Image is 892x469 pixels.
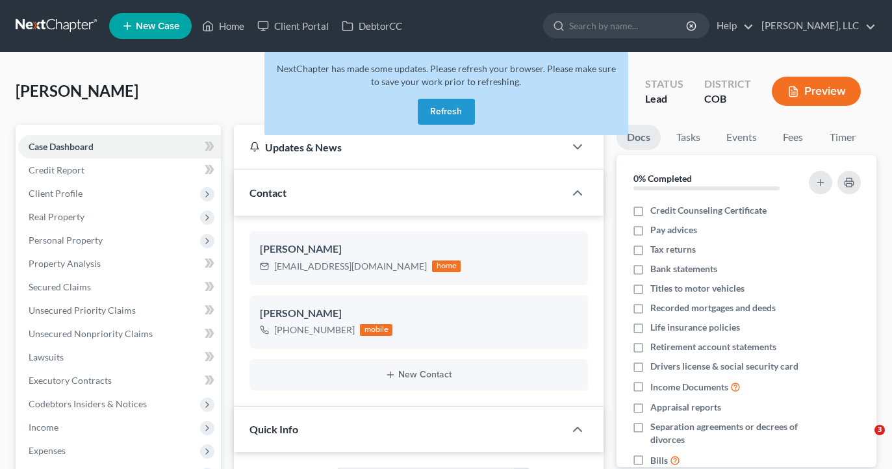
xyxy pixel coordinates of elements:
[650,321,740,334] span: Life insurance policies
[18,299,221,322] a: Unsecured Priority Claims
[18,252,221,275] a: Property Analysis
[29,305,136,316] span: Unsecured Priority Claims
[650,282,745,295] span: Titles to motor vehicles
[196,14,251,38] a: Home
[18,158,221,182] a: Credit Report
[710,14,754,38] a: Help
[18,369,221,392] a: Executory Contracts
[29,164,84,175] span: Credit Report
[249,186,287,199] span: Contact
[335,14,409,38] a: DebtorCC
[650,262,717,275] span: Bank statements
[18,275,221,299] a: Secured Claims
[645,77,683,92] div: Status
[617,125,661,150] a: Docs
[249,423,298,435] span: Quick Info
[772,77,861,106] button: Preview
[136,21,179,31] span: New Case
[29,375,112,386] span: Executory Contracts
[16,81,138,100] span: [PERSON_NAME]
[274,260,427,273] div: [EMAIL_ADDRESS][DOMAIN_NAME]
[29,351,64,362] span: Lawsuits
[650,340,776,353] span: Retirement account statements
[650,223,697,236] span: Pay advices
[704,77,751,92] div: District
[755,14,876,38] a: [PERSON_NAME], LLC
[29,211,84,222] span: Real Property
[277,63,616,87] span: NextChapter has made some updates. Please refresh your browser. Please make sure to save your wor...
[819,125,866,150] a: Timer
[874,425,885,435] span: 3
[360,324,392,336] div: mobile
[29,445,66,456] span: Expenses
[274,323,355,336] div: [PHONE_NUMBER]
[432,260,461,272] div: home
[29,141,94,152] span: Case Dashboard
[29,328,153,339] span: Unsecured Nonpriority Claims
[650,420,800,446] span: Separation agreements or decrees of divorces
[772,125,814,150] a: Fees
[29,258,101,269] span: Property Analysis
[848,425,879,456] iframe: Intercom live chat
[260,306,577,322] div: [PERSON_NAME]
[260,242,577,257] div: [PERSON_NAME]
[18,346,221,369] a: Lawsuits
[650,301,776,314] span: Recorded mortgages and deeds
[29,422,58,433] span: Income
[29,398,147,409] span: Codebtors Insiders & Notices
[18,135,221,158] a: Case Dashboard
[260,370,577,380] button: New Contact
[418,99,475,125] button: Refresh
[650,381,728,394] span: Income Documents
[29,281,91,292] span: Secured Claims
[645,92,683,107] div: Lead
[18,322,221,346] a: Unsecured Nonpriority Claims
[251,14,335,38] a: Client Portal
[569,14,688,38] input: Search by name...
[650,360,798,373] span: Drivers license & social security card
[29,188,83,199] span: Client Profile
[650,454,668,467] span: Bills
[633,173,692,184] strong: 0% Completed
[666,125,711,150] a: Tasks
[650,204,767,217] span: Credit Counseling Certificate
[650,401,721,414] span: Appraisal reports
[249,140,548,154] div: Updates & News
[650,243,696,256] span: Tax returns
[716,125,767,150] a: Events
[29,234,103,246] span: Personal Property
[704,92,751,107] div: COB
